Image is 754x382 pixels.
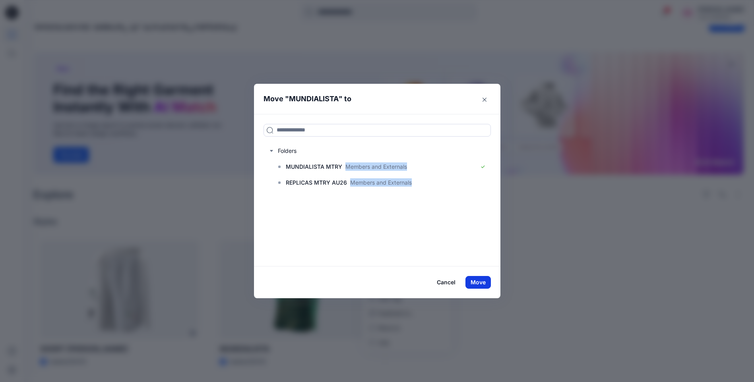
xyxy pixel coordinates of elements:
[350,178,412,187] p: Members and Externals
[289,93,339,104] p: MUNDIALISTA
[286,162,342,172] p: MUNDIALISTA MTRY
[478,93,491,106] button: Close
[254,84,488,114] header: Move " " to
[465,276,491,289] button: Move
[286,178,347,187] p: REPLICAS MTRY AU26
[432,276,461,289] button: Cancel
[345,162,407,171] p: Members and Externals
